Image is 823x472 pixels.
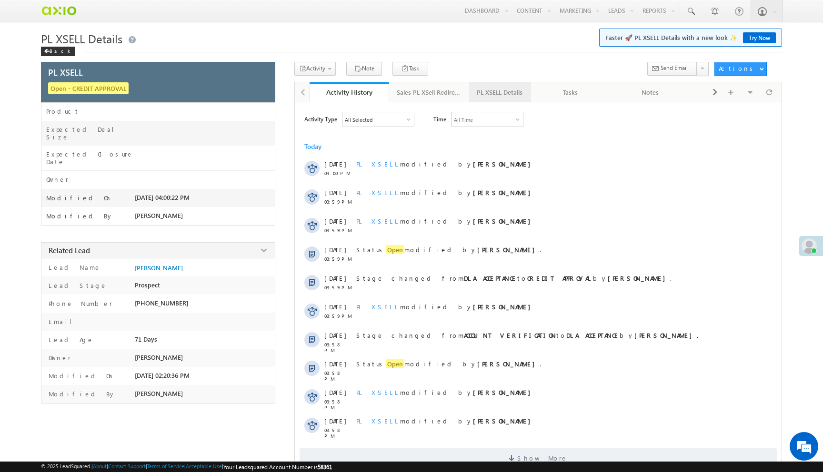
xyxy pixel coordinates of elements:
span: modified by [356,188,535,197]
span: [DATE] 02:20:36 PM [135,372,190,379]
span: 58361 [318,463,332,471]
span: Show More [517,448,568,467]
strong: [PERSON_NAME] [473,417,535,425]
div: Activity History [317,88,382,97]
span: [DATE] [324,188,346,197]
div: Back [41,47,75,56]
strong: DLA ACCEPTANCE [566,331,620,339]
strong: [PERSON_NAME] [473,160,535,168]
span: [DATE] [324,274,346,282]
span: [PHONE_NUMBER] [135,299,188,307]
strong: [PERSON_NAME] [473,388,535,396]
button: Send Email [647,62,697,76]
label: Email [46,317,79,325]
label: Phone Number [46,299,112,307]
label: Expected Deal Size [46,126,135,141]
a: Sales PL XSell Redirection [389,82,469,102]
strong: [PERSON_NAME] [473,303,535,311]
span: Open [386,245,404,254]
a: [PERSON_NAME] [135,264,183,272]
a: Documents [691,82,771,102]
label: Lead Age [46,335,94,344]
a: Acceptable Use [186,463,222,469]
div: Tasks [539,87,602,98]
span: [DATE] [324,246,346,254]
span: [DATE] 04:00:22 PM [135,194,190,201]
label: Owner [46,354,71,362]
span: 03:59 PM [324,227,353,233]
a: Contact Support [108,463,146,469]
span: 03:59 PM [324,285,353,290]
a: PL XSELL Details [469,82,531,102]
span: [DATE] [324,331,346,339]
span: Status modified by . [356,359,541,368]
label: Product [46,108,80,115]
label: Modified On [46,372,114,380]
span: 71 Days [135,335,157,343]
span: Open - CREDIT APPROVAL [48,82,129,94]
span: © 2025 LeadSquared | | | | | [41,463,332,471]
button: Note [346,62,382,76]
span: Faster 🚀 PL XSELL Details with a new look ✨ [605,33,776,42]
strong: [PERSON_NAME] [477,360,540,368]
span: Stage changed from to by . [356,274,672,282]
label: Owner [46,176,69,183]
li: Sales PL XSell Redirection [389,82,469,101]
span: Your Leadsquared Account Number is [223,463,332,471]
span: PL XSELL [48,66,83,78]
img: Custom Logo [41,2,77,19]
label: Modified By [46,390,116,398]
span: [PERSON_NAME] [135,212,183,219]
span: PL XSELL [356,303,400,311]
span: Open [386,359,404,368]
span: 03:58 PM [324,427,353,439]
strong: [PERSON_NAME] [608,274,670,282]
label: Lead Name [46,263,101,271]
label: Lead Stage [46,281,107,289]
span: 03:58 PM [324,399,353,410]
span: modified by [356,217,535,225]
strong: [PERSON_NAME] [473,217,535,225]
label: Modified By [46,212,113,220]
span: Activity Type [304,112,337,126]
a: Activity History [310,82,390,102]
strong: CREDIT APPROVAL [527,274,593,282]
a: Tasks [531,82,611,102]
div: Documents [698,87,762,98]
span: [DATE] [324,360,346,368]
span: Status modified by . [356,245,541,254]
span: modified by [356,303,535,311]
strong: [PERSON_NAME] [634,331,697,339]
span: PL XSELL [356,188,400,197]
span: [DATE] [324,160,346,168]
span: modified by [356,160,535,168]
span: [PERSON_NAME] [135,354,183,361]
span: Send Email [661,64,688,72]
span: Stage changed from to by . [356,331,698,339]
span: [DATE] [324,417,346,425]
div: Sales PL XSell Redirection [397,87,461,98]
span: [DATE] [324,217,346,225]
a: Terms of Service [147,463,184,469]
span: 03:59 PM [324,256,353,262]
span: 03:59 PM [324,199,353,205]
span: [DATE] [324,388,346,396]
a: Try Now [743,32,776,43]
div: PL XSELL Details [477,87,522,98]
button: Task [392,62,428,76]
span: modified by [356,388,535,396]
span: Activity [306,65,325,72]
a: Notes [611,82,691,102]
span: [PERSON_NAME] [135,390,183,397]
span: modified by [356,417,535,425]
div: Actions [719,64,756,73]
span: Time [433,112,446,126]
div: All Selected [342,112,414,127]
span: PL XSELL [356,160,400,168]
span: PL XSELL [356,388,400,396]
span: 04:00 PM [324,170,353,176]
strong: ACCOUNT VERIFICATION [464,331,556,339]
span: PL XSELL [356,217,400,225]
label: Modified On [46,194,112,202]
